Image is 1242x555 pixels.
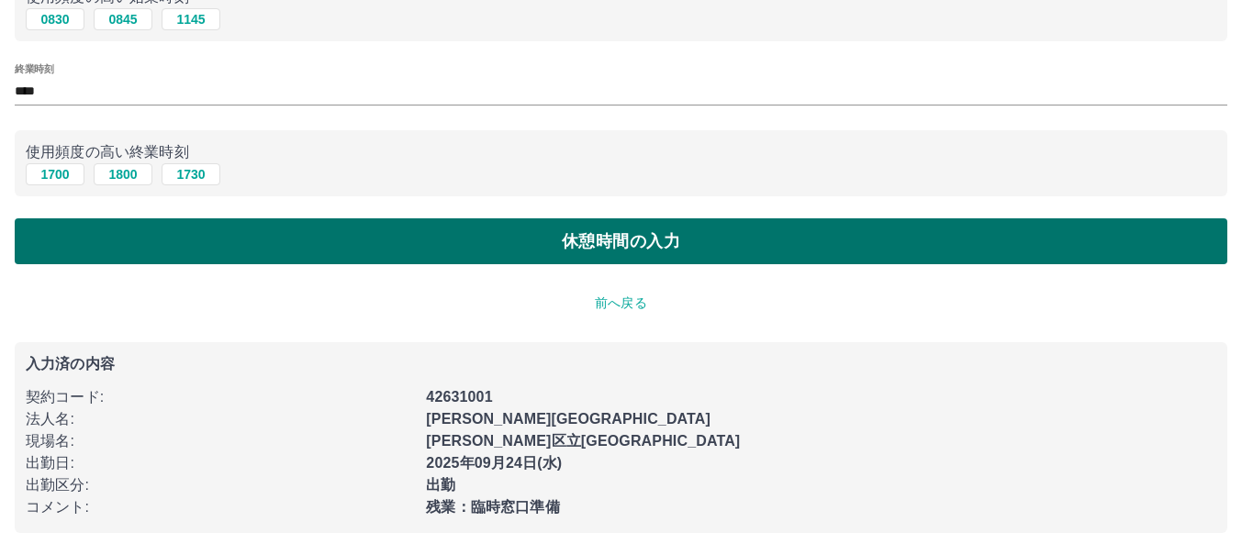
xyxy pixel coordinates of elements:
button: 0845 [94,8,152,30]
b: 42631001 [426,389,492,405]
p: 出勤日 : [26,452,415,474]
button: 0830 [26,8,84,30]
p: 現場名 : [26,430,415,452]
button: 1145 [162,8,220,30]
button: 1700 [26,163,84,185]
button: 休憩時間の入力 [15,218,1227,264]
b: [PERSON_NAME]区立[GEOGRAPHIC_DATA] [426,433,740,449]
p: 使用頻度の高い終業時刻 [26,141,1216,163]
label: 終業時刻 [15,62,53,76]
p: 契約コード : [26,386,415,408]
button: 1800 [94,163,152,185]
p: 入力済の内容 [26,357,1216,372]
b: 出勤 [426,477,455,493]
p: コメント : [26,496,415,518]
button: 1730 [162,163,220,185]
p: 法人名 : [26,408,415,430]
p: 出勤区分 : [26,474,415,496]
b: 残業：臨時窓口準備 [426,499,559,515]
b: 2025年09月24日(水) [426,455,562,471]
p: 前へ戻る [15,294,1227,313]
b: [PERSON_NAME][GEOGRAPHIC_DATA] [426,411,711,427]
